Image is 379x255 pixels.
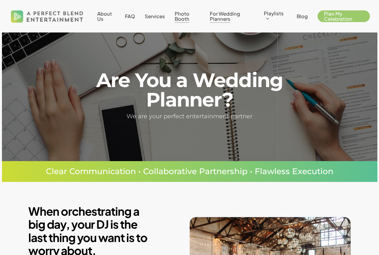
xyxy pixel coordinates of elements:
[97,10,112,22] span: About Us
[9,5,85,28] img: A Perfect Blend Entertainment
[210,10,240,22] span: For Wedding Planners
[324,10,352,22] span: Plan My Celebration
[97,11,115,21] a: About Us
[125,13,135,19] span: FAQ
[264,10,284,16] span: Playlists
[210,11,254,21] a: For Wedding Planners
[318,11,370,21] a: Plan My Celebration
[20,167,359,175] p: Clear Communication • Collaborative Partnership • Flawless Execution
[125,14,135,19] a: FAQ
[145,13,165,19] span: Services
[264,11,287,22] a: Playlists
[297,13,308,19] span: Blog
[145,14,165,19] a: Services
[79,112,300,121] h5: We are your perfect entertainment partner
[175,11,200,21] a: Photo Booth
[175,10,189,22] span: Photo Booth
[297,14,308,19] a: Blog
[79,70,300,109] h1: Are You a Wedding Planner?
